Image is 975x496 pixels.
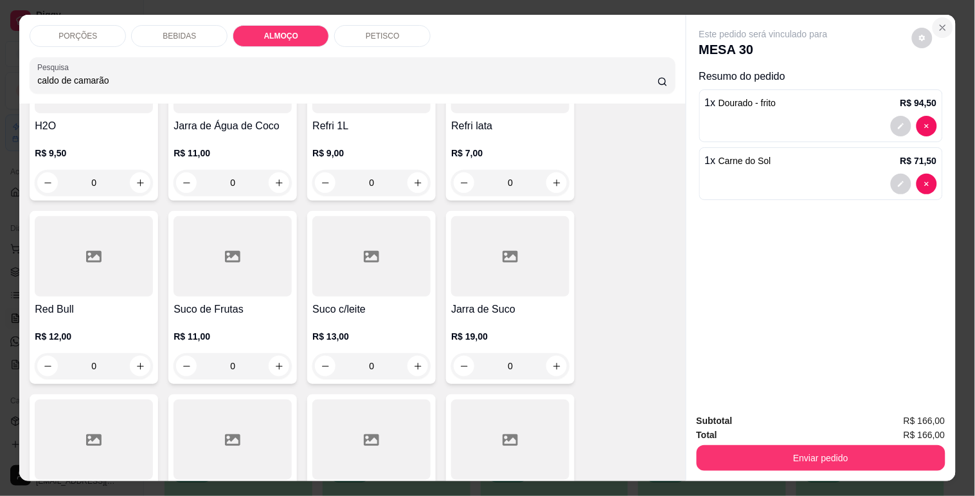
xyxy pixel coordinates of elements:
[58,31,97,41] p: PORÇÕES
[697,416,733,426] strong: Subtotal
[451,147,569,160] p: R$ 7,00
[37,172,58,193] button: decrease-product-quantity
[454,172,474,193] button: decrease-product-quantity
[35,118,153,134] h4: H2O
[699,41,828,59] p: MESA 30
[697,445,945,471] button: Enviar pedido
[37,74,657,87] input: Pesquisa
[904,414,945,428] span: R$ 166,00
[312,118,431,134] h4: Refri 1L
[315,356,335,376] button: decrease-product-quantity
[719,156,771,166] span: Carne do Sol
[699,69,943,84] p: Resumo do pedido
[705,95,776,111] p: 1 x
[697,430,717,440] strong: Total
[312,147,431,160] p: R$ 9,00
[176,356,197,376] button: decrease-product-quantity
[891,116,911,136] button: decrease-product-quantity
[699,28,828,41] p: Este pedido será vinculado para
[176,172,197,193] button: decrease-product-quantity
[35,330,153,343] p: R$ 12,00
[546,356,567,376] button: increase-product-quantity
[269,356,289,376] button: increase-product-quantity
[454,356,474,376] button: decrease-product-quantity
[900,96,937,109] p: R$ 94,50
[407,172,428,193] button: increase-product-quantity
[174,302,292,317] h4: Suco de Frutas
[130,356,150,376] button: increase-product-quantity
[451,302,569,317] h4: Jarra de Suco
[130,172,150,193] button: increase-product-quantity
[174,118,292,134] h4: Jarra de Água de Coco
[719,98,776,108] span: Dourado - frito
[451,330,569,343] p: R$ 19,00
[546,172,567,193] button: increase-product-quantity
[366,31,400,41] p: PETISCO
[451,118,569,134] h4: Refri lata
[891,174,911,194] button: decrease-product-quantity
[705,153,771,169] p: 1 x
[904,428,945,442] span: R$ 166,00
[407,356,428,376] button: increase-product-quantity
[933,17,953,38] button: Close
[912,28,933,48] button: decrease-product-quantity
[174,147,292,160] p: R$ 11,00
[264,31,298,41] p: ALMOÇO
[163,31,196,41] p: BEBIDAS
[37,356,58,376] button: decrease-product-quantity
[35,302,153,317] h4: Red Bull
[312,302,431,317] h4: Suco c/leite
[174,330,292,343] p: R$ 11,00
[269,172,289,193] button: increase-product-quantity
[312,330,431,343] p: R$ 13,00
[35,147,153,160] p: R$ 9,50
[900,154,937,167] p: R$ 71,50
[917,174,937,194] button: decrease-product-quantity
[917,116,937,136] button: decrease-product-quantity
[37,62,73,73] label: Pesquisa
[315,172,335,193] button: decrease-product-quantity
